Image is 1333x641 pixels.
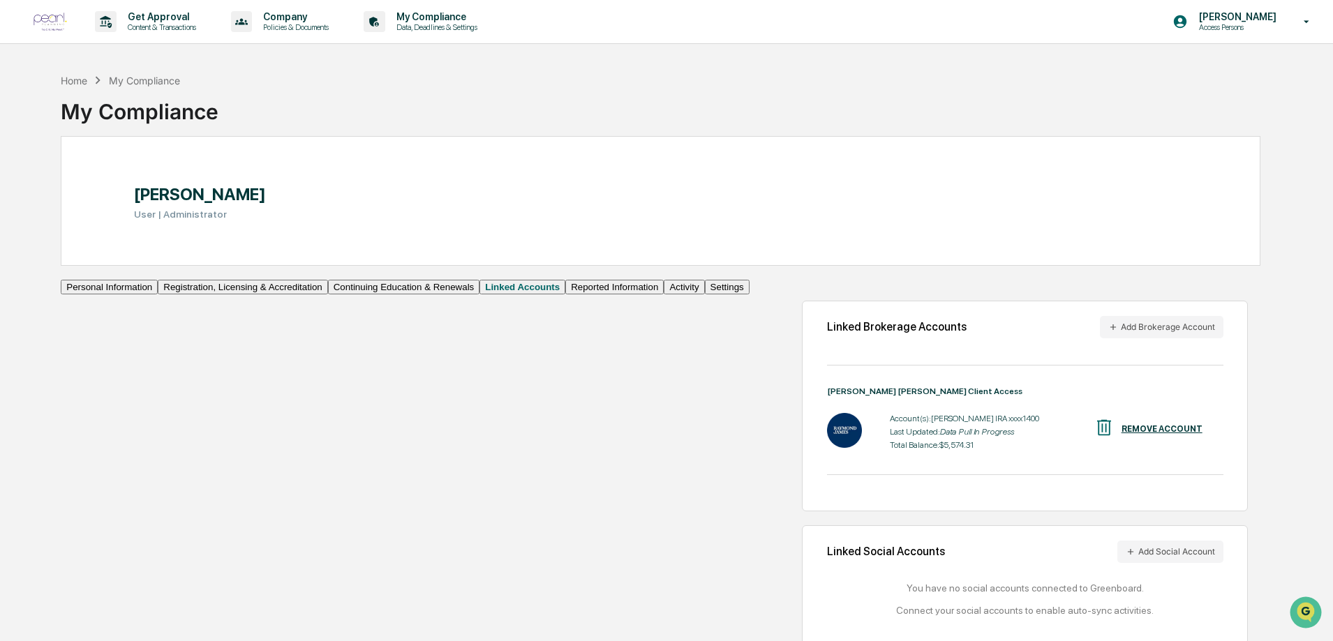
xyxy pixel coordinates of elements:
p: My Compliance [385,11,484,22]
span: Pylon [139,236,169,247]
div: [PERSON_NAME] [PERSON_NAME] Client Access [827,386,1223,396]
button: Add Social Account [1117,541,1223,563]
p: Policies & Documents [252,22,336,32]
img: logo [33,13,67,31]
h1: [PERSON_NAME] [134,184,266,204]
div: Start new chat [47,107,229,121]
span: Data Lookup [28,202,88,216]
img: REMOVE ACCOUNT [1094,417,1115,438]
p: How can we help? [14,29,254,52]
a: 🗄️Attestations [96,170,179,195]
button: Reported Information [565,280,664,294]
i: Data Pull In Progress [940,427,1014,437]
p: [PERSON_NAME] [1188,11,1283,22]
div: 🔎 [14,204,25,215]
button: Continuing Education & Renewals [328,280,480,294]
p: Content & Transactions [117,22,203,32]
button: Activity [664,280,704,294]
img: 1746055101610-c473b297-6a78-478c-a979-82029cc54cd1 [14,107,39,132]
div: Account(s): [PERSON_NAME] IRA xxxx1400 [890,414,1039,423]
span: Attestations [115,176,173,190]
div: Home [61,75,87,86]
span: Preclearance [28,176,90,190]
img: Raymond James Client Access - Data Pull In Progress [827,413,862,448]
div: Last Updated: [890,427,1039,437]
div: 🖐️ [14,177,25,188]
a: 🔎Data Lookup [8,197,94,222]
div: Linked Brokerage Accounts [827,320,967,333]
a: 🖐️Preclearance [8,170,96,195]
button: Start new chat [237,111,254,128]
div: You have no social accounts connected to Greenboard. Connect your social accounts to enable auto-... [827,582,1223,616]
button: Registration, Licensing & Accreditation [158,280,327,294]
button: Settings [705,280,750,294]
div: 🗄️ [101,177,112,188]
div: Linked Social Accounts [827,541,1223,563]
input: Clear [36,63,230,78]
p: Data, Deadlines & Settings [385,22,484,32]
iframe: Open customer support [1288,595,1326,633]
div: My Compliance [109,75,180,86]
p: Access Persons [1188,22,1283,32]
p: Company [252,11,336,22]
div: Total Balance: $5,574.31 [890,440,1039,450]
p: Get Approval [117,11,203,22]
button: Linked Accounts [479,280,565,294]
div: We're available if you need us! [47,121,177,132]
button: Personal Information [61,280,158,294]
div: secondary tabs example [61,280,749,294]
h3: User | Administrator [134,209,266,220]
div: My Compliance [61,88,218,124]
a: Powered byPylon [98,236,169,247]
button: Add Brokerage Account [1100,316,1223,338]
div: REMOVE ACCOUNT [1122,424,1202,434]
